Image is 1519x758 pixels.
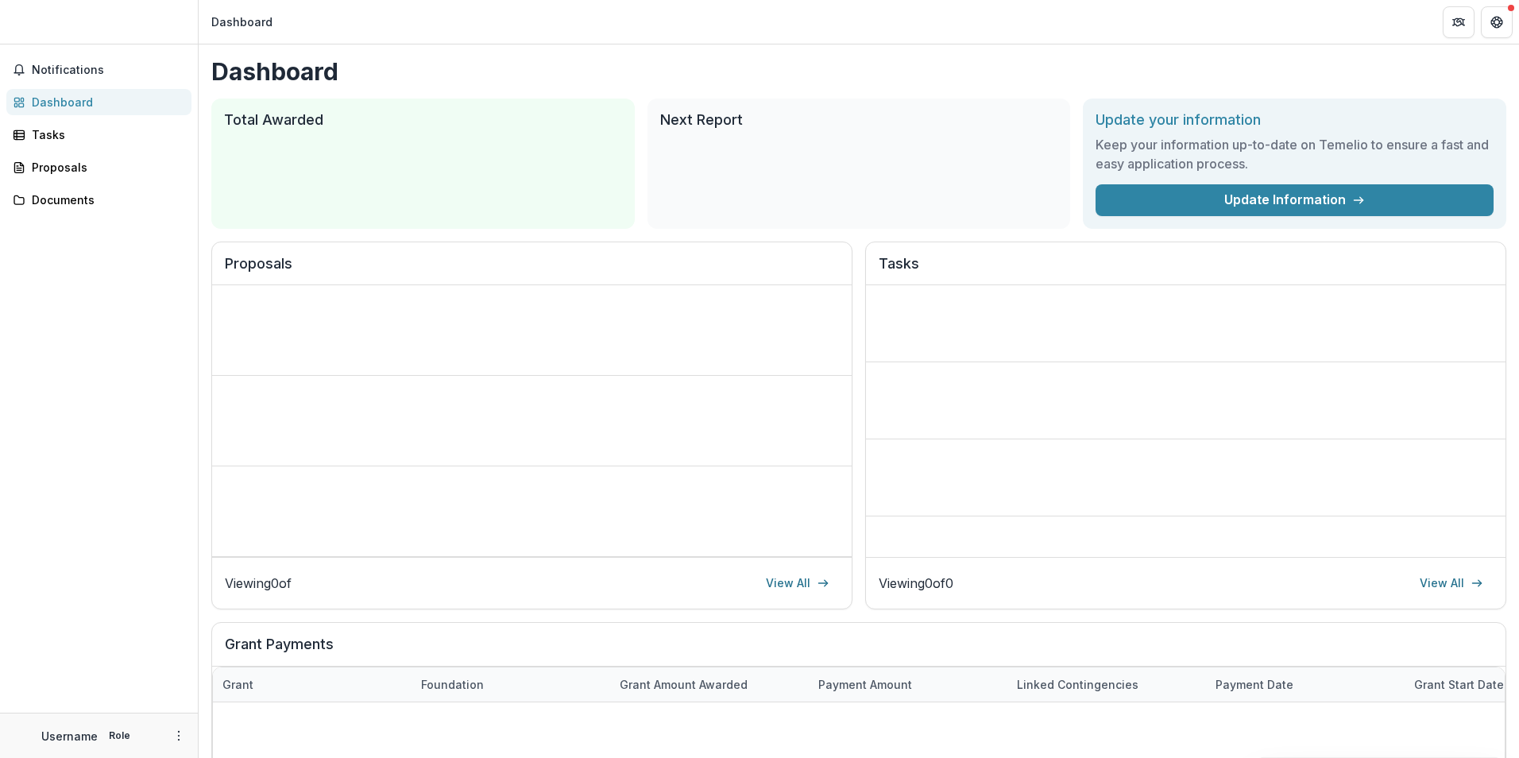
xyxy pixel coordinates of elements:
[32,159,179,176] div: Proposals
[1481,6,1513,38] button: Get Help
[879,255,1493,285] h2: Tasks
[32,126,179,143] div: Tasks
[225,636,1493,666] h2: Grant Payments
[32,64,185,77] span: Notifications
[211,14,272,30] div: Dashboard
[1096,135,1494,173] h3: Keep your information up-to-date on Temelio to ensure a fast and easy application process.
[1410,570,1493,596] a: View All
[756,570,839,596] a: View All
[6,154,191,180] a: Proposals
[32,94,179,110] div: Dashboard
[879,574,953,593] p: Viewing 0 of 0
[1443,6,1475,38] button: Partners
[6,89,191,115] a: Dashboard
[6,122,191,148] a: Tasks
[205,10,279,33] nav: breadcrumb
[225,255,839,285] h2: Proposals
[169,726,188,745] button: More
[224,111,622,129] h2: Total Awarded
[211,57,1506,86] h1: Dashboard
[225,574,292,593] p: Viewing 0 of
[660,111,1058,129] h2: Next Report
[32,191,179,208] div: Documents
[41,728,98,744] p: Username
[1096,111,1494,129] h2: Update your information
[104,729,135,743] p: Role
[6,57,191,83] button: Notifications
[6,187,191,213] a: Documents
[1096,184,1494,216] a: Update Information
